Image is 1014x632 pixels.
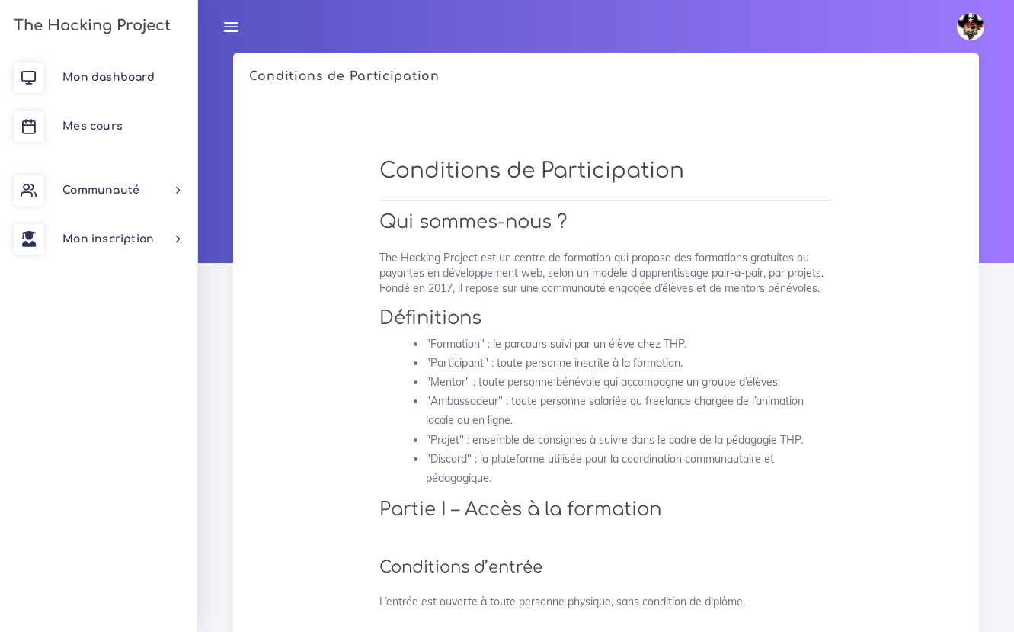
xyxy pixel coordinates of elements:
[379,558,833,577] h3: Conditions d’entrée
[379,499,833,521] h2: Partie I – Accès à la formation
[62,233,154,245] span: Mon inscription
[379,594,833,609] p: L’entrée est ouverte à toute personne physique, sans condition de diplôme.
[379,307,833,329] h2: Définitions
[62,184,139,196] span: Communauté
[379,159,833,184] h1: Conditions de Participation
[426,450,833,488] li: "Discord" : la plateforme utilisée pour la coordination communautaire et pédagogique.
[379,250,833,297] p: The Hacking Project est un centre de formation qui propose des formations gratuites ou payantes e...
[426,431,833,450] li: "Projet" : ensemble de consignes à suivre dans le cadre de la pédagogie THP.
[426,392,833,430] li: "Ambassadeur" : toute personne salariée ou freelance chargée de l’animation locale ou en ligne.
[9,18,171,34] h3: The Hacking Project
[62,120,123,132] span: Mes cours
[379,211,833,233] h2: Qui sommes-nous ?
[426,373,833,392] li: "Mentor" : toute personne bénévole qui accompagne un groupe d’élèves.
[62,72,155,83] span: Mon dashboard
[249,69,963,84] h5: Conditions de Participation
[426,354,833,373] li: "Participant" : toute personne inscrite à la formation.
[957,13,984,40] img: avatar
[426,335,833,354] li: "Formation" : le parcours suivi par un élève chez THP.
